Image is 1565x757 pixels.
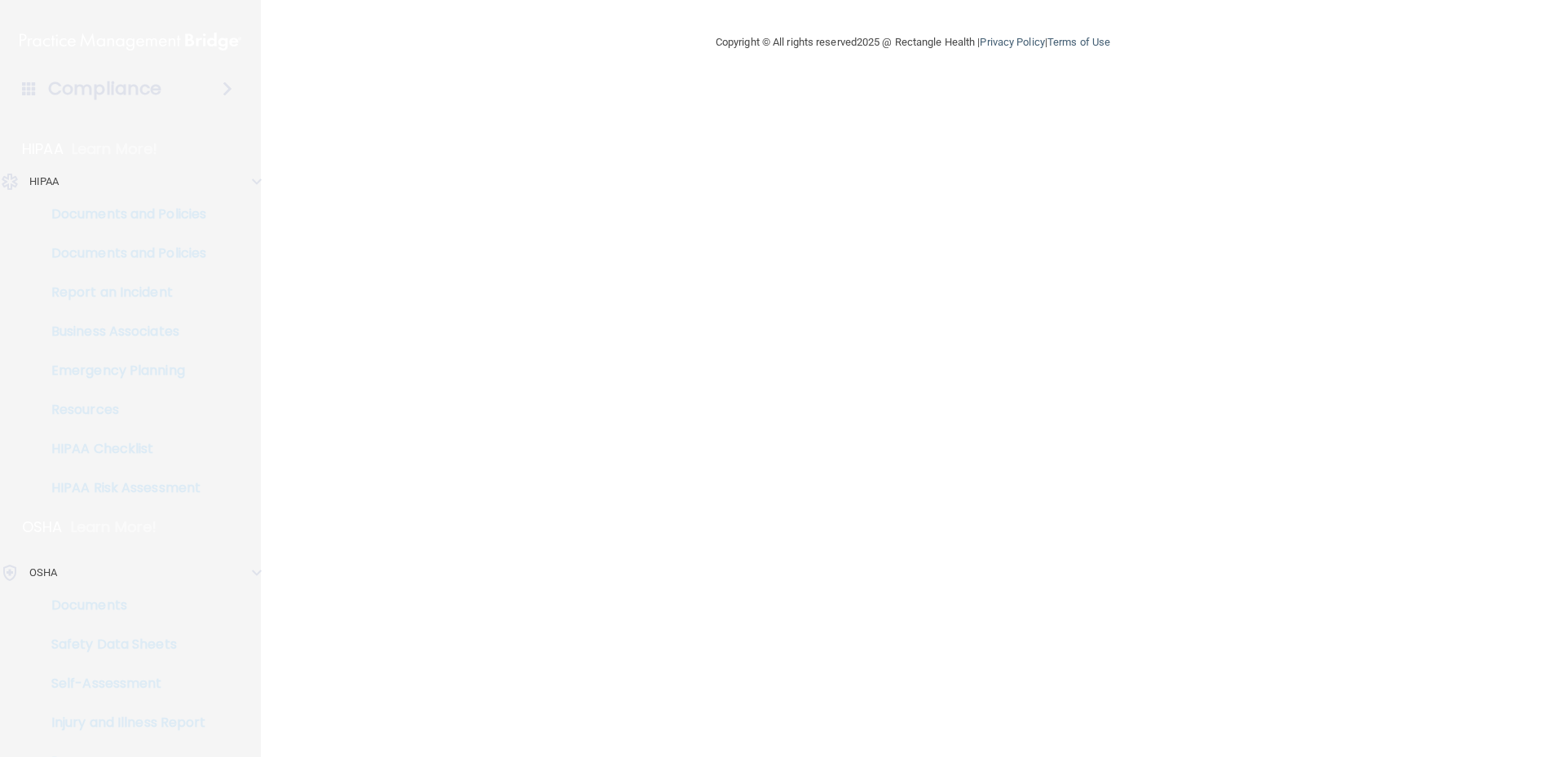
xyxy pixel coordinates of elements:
p: Resources [11,402,233,418]
p: HIPAA [29,172,60,191]
p: HIPAA Risk Assessment [11,480,233,496]
p: Learn More! [71,517,157,537]
p: Emergency Planning [11,363,233,379]
p: OSHA [29,563,57,583]
p: Documents and Policies [11,245,233,262]
p: Report an Incident [11,284,233,301]
img: PMB logo [20,25,241,58]
a: Terms of Use [1047,36,1110,48]
p: Safety Data Sheets [11,636,233,653]
p: Self-Assessment [11,676,233,692]
h4: Compliance [48,77,161,100]
div: Copyright © All rights reserved 2025 @ Rectangle Health | | [615,16,1210,68]
p: Documents and Policies [11,206,233,222]
p: HIPAA Checklist [11,441,233,457]
p: Learn More! [72,139,158,159]
p: Injury and Illness Report [11,715,233,731]
p: Business Associates [11,323,233,340]
p: Documents [11,597,233,614]
p: HIPAA [22,139,64,159]
p: OSHA [22,517,63,537]
a: Privacy Policy [980,36,1044,48]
